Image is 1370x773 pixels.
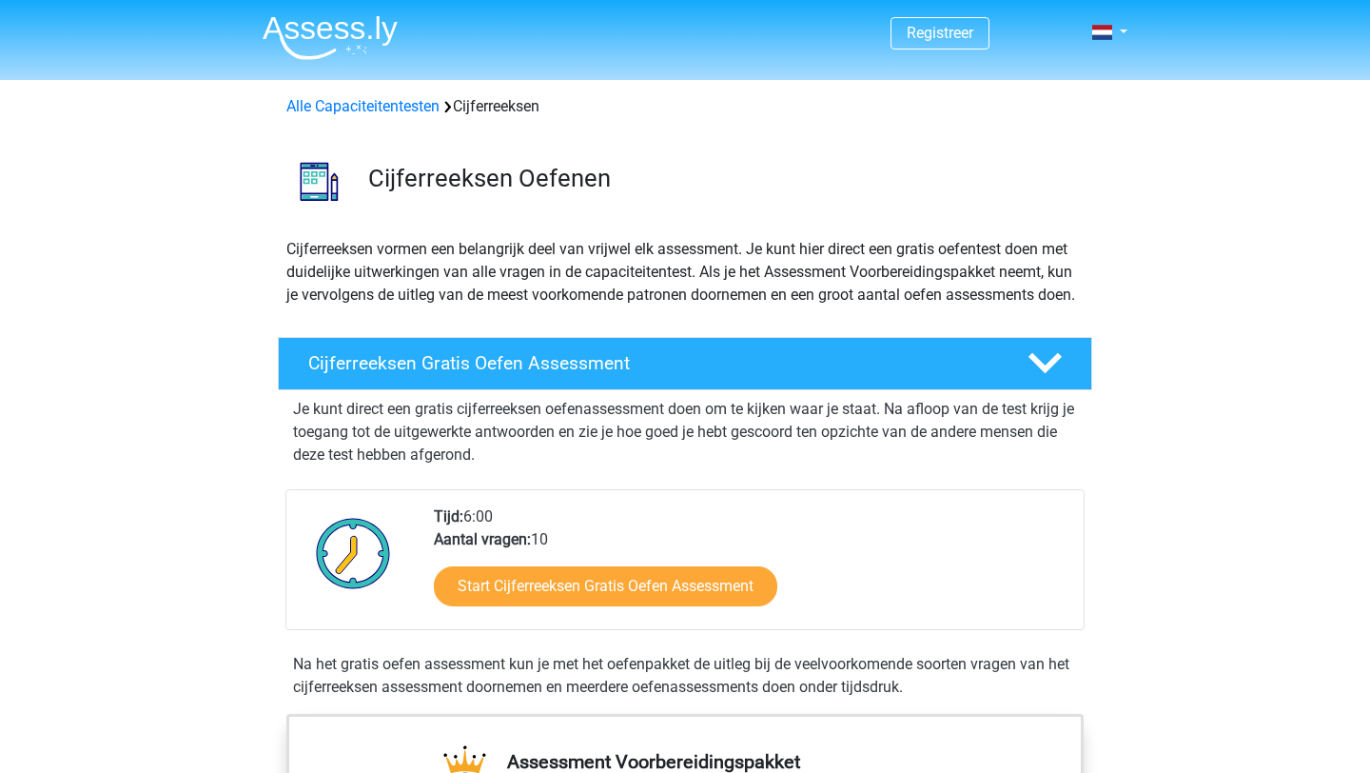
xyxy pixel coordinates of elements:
a: Cijferreeksen Gratis Oefen Assessment [270,337,1100,390]
p: Cijferreeksen vormen een belangrijk deel van vrijwel elk assessment. Je kunt hier direct een grat... [286,238,1084,307]
div: Cijferreeksen [279,95,1091,118]
a: Registreer [907,24,973,42]
h4: Cijferreeksen Gratis Oefen Assessment [308,352,997,374]
img: Klok [305,505,401,601]
a: Start Cijferreeksen Gratis Oefen Assessment [434,566,777,606]
div: Na het gratis oefen assessment kun je met het oefenpakket de uitleg bij de veelvoorkomende soorte... [285,653,1085,699]
p: Je kunt direct een gratis cijferreeksen oefenassessment doen om te kijken waar je staat. Na afloo... [293,398,1077,466]
b: Aantal vragen: [434,530,531,548]
img: cijferreeksen [279,141,360,222]
h3: Cijferreeksen Oefenen [368,164,1077,193]
img: Assessly [263,15,398,60]
div: 6:00 10 [420,505,1083,629]
a: Alle Capaciteitentesten [286,97,440,115]
b: Tijd: [434,507,463,525]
